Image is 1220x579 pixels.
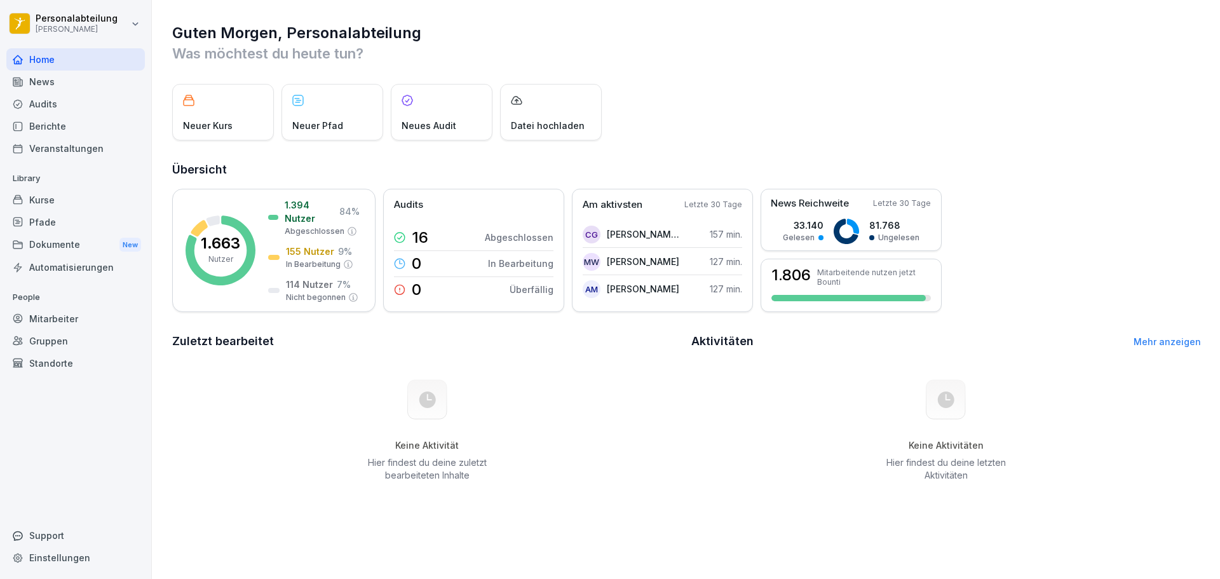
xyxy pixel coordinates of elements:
p: Letzte 30 Tage [684,199,742,210]
p: Hier findest du deine zuletzt bearbeiteten Inhalte [363,456,491,482]
h3: 1.806 [771,268,811,283]
p: Am aktivsten [583,198,642,212]
p: 1.663 [201,236,240,251]
p: In Bearbeitung [286,259,341,270]
p: Ungelesen [878,232,919,243]
p: 0 [412,256,421,271]
p: 84 % [339,205,360,218]
p: Hier findest du deine letzten Aktivitäten [882,456,1010,482]
p: Was möchtest du heute tun? [172,43,1201,64]
a: Gruppen [6,330,145,352]
p: [PERSON_NAME] [PERSON_NAME] [607,228,680,241]
h2: Zuletzt bearbeitet [172,332,682,350]
a: News [6,71,145,93]
p: 127 min. [710,255,742,268]
a: Kurse [6,189,145,211]
h5: Keine Aktivitäten [882,440,1010,451]
p: [PERSON_NAME] [607,255,679,268]
p: Neuer Kurs [183,119,233,132]
p: Gelesen [783,232,815,243]
h2: Übersicht [172,161,1201,179]
p: Datei hochladen [511,119,585,132]
p: 155 Nutzer [286,245,334,258]
a: Veranstaltungen [6,137,145,160]
div: Support [6,524,145,547]
p: 0 [412,282,421,297]
div: Dokumente [6,233,145,257]
h1: Guten Morgen, Personalabteilung [172,23,1201,43]
p: Mitarbeitende nutzen jetzt Bounti [817,268,931,287]
a: Berichte [6,115,145,137]
a: DokumenteNew [6,233,145,257]
p: In Bearbeitung [488,257,553,270]
a: Home [6,48,145,71]
div: CG [583,226,600,243]
a: Audits [6,93,145,115]
div: MW [583,253,600,271]
p: [PERSON_NAME] [607,282,679,296]
a: Pfade [6,211,145,233]
p: News Reichweite [771,196,849,211]
a: Mitarbeiter [6,308,145,330]
p: [PERSON_NAME] [36,25,118,34]
h5: Keine Aktivität [363,440,491,451]
p: Audits [394,198,423,212]
p: Nicht begonnen [286,292,346,303]
a: Automatisierungen [6,256,145,278]
p: 9 % [338,245,352,258]
p: 157 min. [710,228,742,241]
p: 1.394 Nutzer [285,198,335,225]
a: Standorte [6,352,145,374]
p: 81.768 [869,219,919,232]
p: Abgeschlossen [285,226,344,237]
p: Letzte 30 Tage [873,198,931,209]
p: Library [6,168,145,189]
p: Neues Audit [402,119,456,132]
div: New [119,238,141,252]
p: 7 % [337,278,351,291]
p: 33.140 [783,219,823,232]
div: AM [583,280,600,298]
p: Personalabteilung [36,13,118,24]
p: Überfällig [510,283,553,296]
p: 114 Nutzer [286,278,333,291]
a: Mehr anzeigen [1134,336,1201,347]
p: 16 [412,230,428,245]
p: Neuer Pfad [292,119,343,132]
p: Nutzer [208,254,233,265]
a: Einstellungen [6,547,145,569]
p: Abgeschlossen [485,231,553,244]
h2: Aktivitäten [691,332,754,350]
p: People [6,287,145,308]
p: 127 min. [710,282,742,296]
